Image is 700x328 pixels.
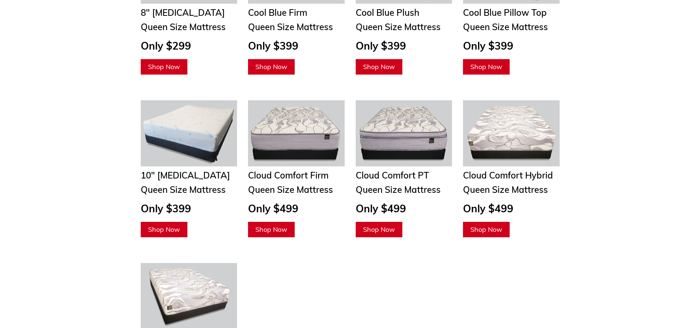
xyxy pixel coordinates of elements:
[463,21,548,32] span: Queen Size Mattress
[463,7,547,18] span: Cool Blue Pillow Top
[356,170,429,181] span: Cloud Comfort PT
[470,225,502,234] span: Shop Now
[463,184,548,195] span: Queen Size Mattress
[255,225,287,234] span: Shop Now
[141,7,225,18] span: 8" [MEDICAL_DATA]
[248,7,307,18] span: Cool Blue Firm
[463,100,560,166] img: cloud comfort hybrid mattress
[463,222,510,237] a: Shop Now
[141,59,187,75] a: Shop Now
[141,202,191,215] span: Only $399
[356,184,441,195] span: Queen Size Mattress
[141,184,226,195] span: Queen Size Mattress
[463,39,513,52] span: Only $399
[255,62,287,71] span: Shop Now
[248,39,298,52] span: Only $399
[356,59,402,75] a: Shop Now
[141,100,237,166] img: Twin Mattresses From $69 to $169
[463,59,510,75] a: Shop Now
[363,62,395,71] span: Shop Now
[248,222,295,237] a: Shop Now
[248,100,345,166] img: cloud-comfort-firm-mattress
[141,21,226,32] span: Queen Size Mattress
[363,225,395,234] span: Shop Now
[356,202,406,215] span: Only $499
[248,59,295,75] a: Shop Now
[356,7,419,18] span: Cool Blue Plush
[248,184,333,195] span: Queen Size Mattress
[463,170,553,181] span: Cloud Comfort Hybrid
[356,100,452,166] img: cloud-comfort-pillow-top-mattress
[248,21,333,32] span: Queen Size Mattress
[356,21,441,32] span: Queen Size Mattress
[141,222,187,237] a: Shop Now
[470,62,502,71] span: Shop Now
[356,222,402,237] a: Shop Now
[141,170,230,181] span: 10" [MEDICAL_DATA]
[248,202,298,215] span: Only $499
[463,202,513,215] span: Only $499
[248,170,329,181] span: Cloud Comfort Firm
[148,62,180,71] span: Shop Now
[141,39,191,52] span: Only $299
[356,39,406,52] span: Only $399
[148,225,180,234] span: Shop Now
